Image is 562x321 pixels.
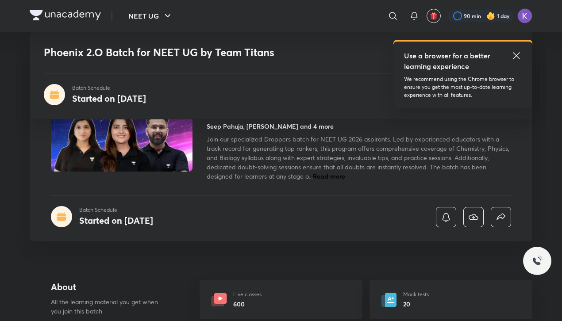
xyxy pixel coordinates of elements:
[207,135,509,180] span: Join our specialized Droppers batch for NEET UG 2026 aspirants. Led by experienced educators with...
[72,84,146,92] p: Batch Schedule
[79,206,153,214] p: Batch Schedule
[79,214,153,226] h4: Started on [DATE]
[427,9,441,23] button: avatar
[404,50,492,72] h5: Use a browser for a better learning experience
[123,7,178,25] button: NEET UG
[50,91,194,172] img: Thumbnail
[30,10,101,23] a: Company Logo
[403,299,429,309] h6: 20
[517,8,532,23] img: Koyna Rana
[404,75,522,99] p: We recommend using the Chrome browser to ensure you get the most up-to-date learning experience w...
[44,46,390,59] h1: Phoenix 2.O Batch for NEET UG by Team Titans
[207,122,334,131] h4: Seep Pahuja, [PERSON_NAME] and 4 more
[486,11,495,20] img: streak
[30,10,101,20] img: Company Logo
[430,12,438,20] img: avatar
[72,92,146,104] h4: Started on [DATE]
[403,290,429,298] p: Mock tests
[233,299,262,309] h6: 600
[313,172,345,180] span: Read more
[51,280,171,294] h4: About
[51,297,165,316] p: All the learning material you get when you join this batch
[233,290,262,298] p: Live classes
[532,256,543,266] img: ttu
